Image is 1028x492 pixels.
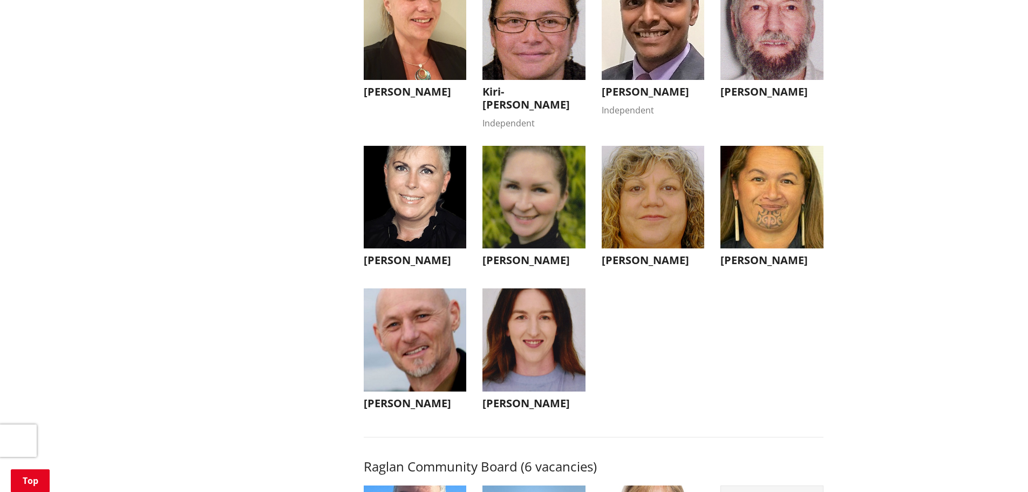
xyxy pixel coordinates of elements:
[720,254,823,267] h3: [PERSON_NAME]
[482,85,586,111] h3: Kiri-[PERSON_NAME]
[482,146,586,249] img: WO-B-NG__SUNNEX_A__QTVNW
[11,469,50,492] a: Top
[364,85,467,98] h3: [PERSON_NAME]
[364,397,467,410] h3: [PERSON_NAME]
[978,447,1017,486] iframe: Messenger Launcher
[364,254,467,267] h3: [PERSON_NAME]
[720,146,823,249] img: WO-B-NG__MORGAN_D__j3uWh
[482,288,586,415] button: [PERSON_NAME]
[364,146,467,249] img: WO-B-NG__PARQUIST_A__WbTRj
[602,254,705,267] h3: [PERSON_NAME]
[720,85,823,98] h3: [PERSON_NAME]
[364,146,467,273] button: [PERSON_NAME]
[602,104,705,117] div: Independent
[482,146,586,273] button: [PERSON_NAME]
[602,146,705,273] button: [PERSON_NAME]
[602,85,705,98] h3: [PERSON_NAME]
[364,288,467,392] img: WO-B-NG__HUTT_S__aW3HJ
[482,288,586,392] img: WO-B-NG__HOOKER_K__EAn4j
[482,397,586,410] h3: [PERSON_NAME]
[602,146,705,249] img: WO-B-NG__RICE_V__u4iPL
[482,254,586,267] h3: [PERSON_NAME]
[720,146,823,273] button: [PERSON_NAME]
[482,117,586,130] div: Independent
[364,288,467,415] button: [PERSON_NAME]
[364,459,823,475] h3: Raglan Community Board (6 vacancies)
